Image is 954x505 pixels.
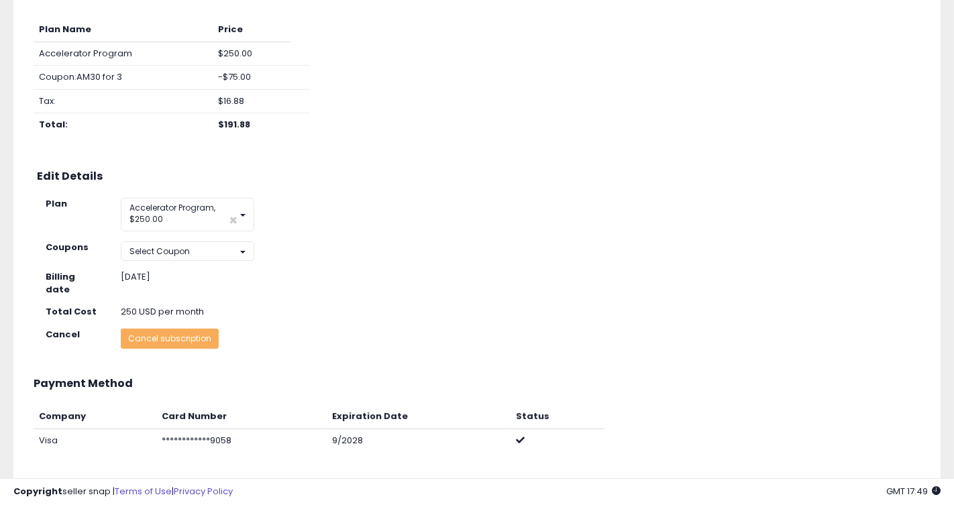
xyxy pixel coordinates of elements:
div: [DATE] [121,271,326,284]
b: $191.88 [218,118,250,131]
h3: Edit Details [37,170,917,182]
button: Accelerator Program, $250.00 × [121,198,254,231]
b: Total: [39,118,68,131]
td: Visa [34,429,156,453]
span: Accelerator Program, $250.00 [129,202,215,225]
th: Card Number [156,405,327,429]
strong: Cancel [46,328,80,341]
span: × [229,213,237,227]
a: Terms of Use [115,485,172,498]
td: Tax: [34,89,213,113]
strong: Total Cost [46,305,97,318]
td: Coupon: AM30 for 3 [34,66,213,90]
button: Cancel subscription [121,329,219,349]
button: Select Coupon [121,241,254,261]
strong: Plan [46,197,67,210]
th: Expiration Date [327,405,511,429]
a: Privacy Policy [174,485,233,498]
td: -$75.00 [213,66,290,90]
td: $16.88 [213,89,290,113]
th: Status [511,405,604,429]
th: Plan Name [34,18,213,42]
td: Accelerator Program [34,42,213,66]
span: 2025-10-7 17:49 GMT [886,485,941,498]
strong: Billing date [46,270,75,296]
td: $250.00 [213,42,290,66]
strong: Coupons [46,241,89,254]
span: Select Coupon [129,245,190,257]
div: 250 USD per month [111,306,336,319]
h3: Payment Method [34,378,920,390]
th: Price [213,18,290,42]
td: 9/2028 [327,429,511,453]
strong: Copyright [13,485,62,498]
div: seller snap | | [13,486,233,498]
th: Company [34,405,156,429]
